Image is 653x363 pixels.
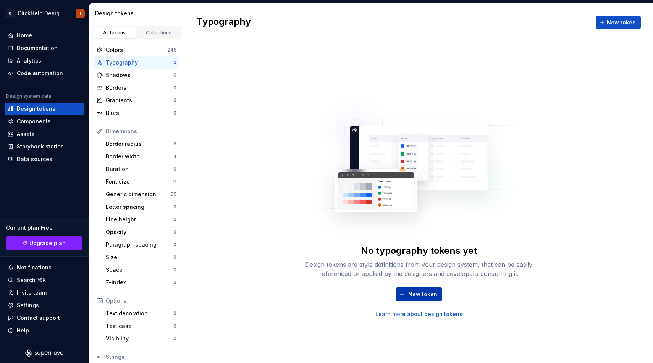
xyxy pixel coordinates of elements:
a: Border radius8 [103,138,179,150]
a: Z-index0 [103,276,179,289]
button: New token [596,16,641,29]
div: 0 [173,216,176,223]
div: Notifications [17,264,52,271]
div: Font size [106,178,173,186]
a: Line height0 [103,213,179,226]
div: Opacity [106,228,173,236]
div: Space [106,266,173,274]
div: Paragraph spacing [106,241,173,248]
a: Size0 [103,251,179,263]
div: Settings [17,302,39,309]
div: All tokens [95,30,134,36]
div: Generic dimension [106,190,170,198]
div: Line height [106,216,173,223]
div: Storybook stories [17,143,64,150]
div: Border width [106,153,173,160]
div: 0 [173,166,176,172]
svg: Supernova Logo [25,349,63,357]
a: Paragraph spacing0 [103,239,179,251]
a: Colors245 [94,44,179,56]
a: Visibility0 [103,332,179,345]
div: Z-index [106,279,173,286]
div: Invite team [17,289,47,297]
div: Analytics [17,57,41,65]
div: ClickHelp Design System [18,10,66,17]
div: 11 [173,179,176,185]
div: Visibility [106,335,173,342]
a: Gradients0 [94,94,179,106]
a: Analytics [5,55,84,67]
a: Home [5,29,84,42]
div: Design system data [6,93,51,99]
div: Home [17,32,32,39]
a: Blurs0 [94,107,179,119]
div: Search ⌘K [17,276,46,284]
a: Settings [5,299,84,311]
div: 0 [173,85,176,91]
div: Options [106,297,176,305]
h2: Typography [197,16,251,29]
div: 0 [173,204,176,210]
button: New token [396,287,442,301]
div: Contact support [17,314,60,322]
button: Contact support [5,312,84,324]
div: Typography [106,59,173,66]
button: CClickHelp Design SystemI [2,5,87,21]
a: Assets [5,128,84,140]
span: New token [607,19,636,26]
div: Duration [106,165,173,173]
a: Font size11 [103,176,179,188]
button: Notifications [5,261,84,274]
div: 245 [167,47,176,53]
a: Generic dimension55 [103,188,179,200]
div: Shadows [106,71,173,79]
div: 0 [173,267,176,273]
div: Border radius [106,140,173,148]
div: Gradients [106,97,173,104]
a: Code automation [5,67,84,79]
div: Design tokens [95,10,181,17]
a: Space0 [103,264,179,276]
div: 0 [173,254,176,260]
a: Learn more about design tokens [375,310,462,318]
a: Components [5,115,84,127]
div: Size [106,253,173,261]
div: Collections [140,30,178,36]
div: 0 [173,110,176,116]
div: 0 [173,310,176,316]
div: Design tokens [17,105,55,113]
div: Text decoration [106,310,173,317]
a: Border width4 [103,150,179,163]
div: Letter spacing [106,203,173,211]
a: Documentation [5,42,84,54]
a: Typography0 [94,56,179,69]
div: C [5,9,15,18]
div: 0 [173,60,176,66]
span: New token [408,290,437,298]
div: 4 [173,153,176,160]
a: Shadows0 [94,69,179,81]
a: Invite team [5,287,84,299]
div: Dimensions [106,127,176,135]
div: Strings [106,353,176,361]
div: Blurs [106,109,173,117]
button: Search ⌘K [5,274,84,286]
div: 0 [173,323,176,329]
div: 0 [173,97,176,103]
div: 55 [170,191,176,197]
div: Text case [106,322,173,330]
div: 0 [173,336,176,342]
a: Opacity0 [103,226,179,238]
div: Components [17,118,51,125]
span: Upgrade plan [29,239,66,247]
a: Duration0 [103,163,179,175]
div: 0 [173,72,176,78]
div: Code automation [17,69,63,77]
div: 0 [173,242,176,248]
div: Assets [17,130,35,138]
div: Help [17,327,29,334]
a: Text decoration0 [103,307,179,319]
div: Current plan : Free [6,224,82,232]
button: Help [5,324,84,337]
